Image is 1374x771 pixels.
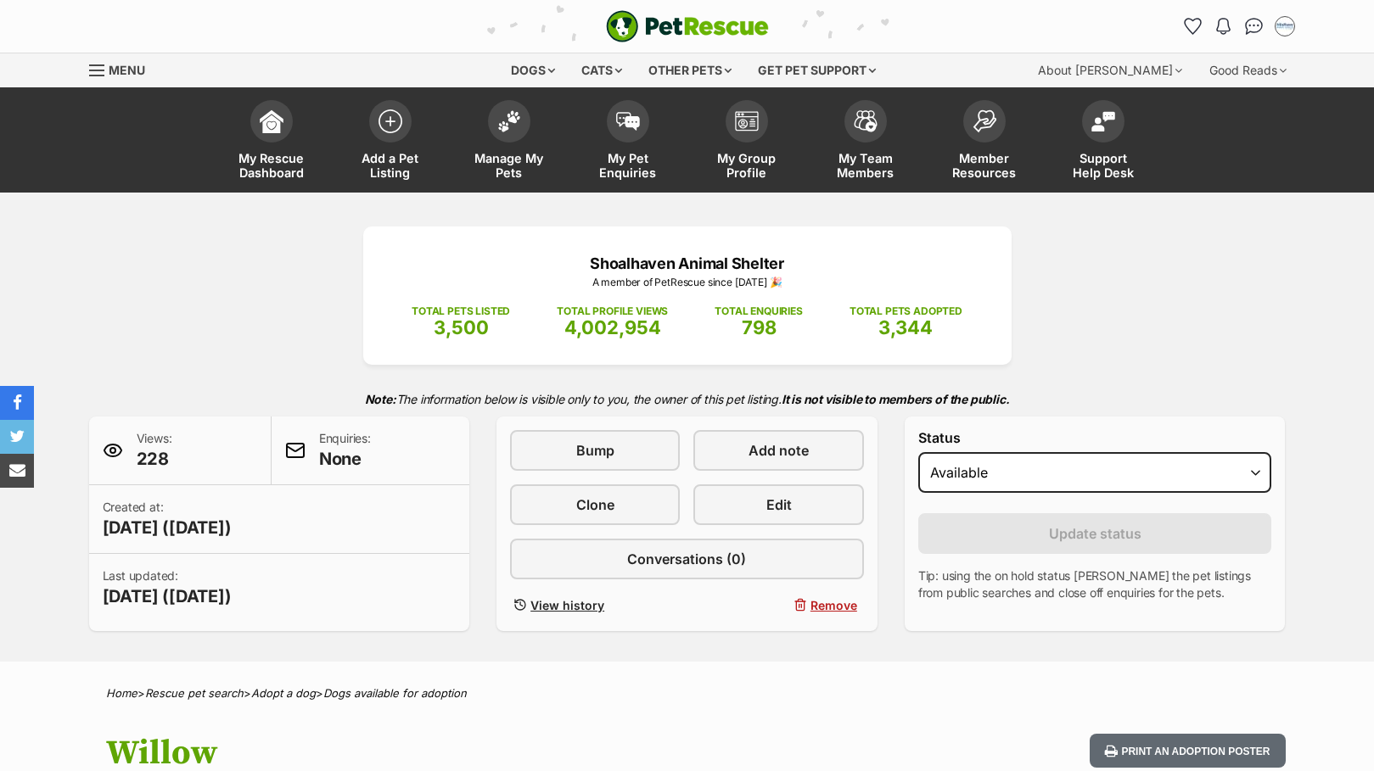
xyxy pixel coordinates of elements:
[89,382,1286,416] p: The information below is visible only to you, the owner of this pet listing.
[1026,53,1194,87] div: About [PERSON_NAME]
[137,430,172,471] p: Views:
[103,499,232,539] p: Created at:
[1245,18,1263,35] img: chat-41dd97257d64d25036548639549fe6c8038ab92f7586957e7f3b1b290dea8141.svg
[576,440,614,461] span: Bump
[973,109,996,132] img: member-resources-icon-8e73f808a243e03378d46382f2149f9095a855e16c252ad45f914b54edf8863c.svg
[854,110,878,132] img: team-members-icon-5396bd8760b3fe7c0b43da4ab00e1e3bb1a5d9ba89233759b79545d2d3fc5d0d.svg
[1180,13,1298,40] ul: Account quick links
[746,53,888,87] div: Get pet support
[627,549,746,569] span: Conversations (0)
[510,539,864,579] a: Conversations (0)
[1090,734,1285,768] button: Print an adoption poster
[590,151,666,180] span: My Pet Enquiries
[606,10,769,42] img: logo-e224e6f780fb5917bec1dbf3a21bbac754714ae5b6737aabdf751b685950b380.svg
[1180,13,1207,40] a: Favourites
[766,494,792,515] span: Edit
[946,151,1023,180] span: Member Resources
[1271,13,1298,40] button: My account
[564,316,661,338] span: 4,002,954
[616,112,640,131] img: pet-enquiries-icon-7e3ad2cf08bfb03b45e93fb7055b45f3efa6380592205ae92323e6603595dc1f.svg
[1241,13,1268,40] a: Conversations
[1065,151,1141,180] span: Support Help Desk
[323,686,467,700] a: Dogs available for adoption
[389,252,986,275] p: Shoalhaven Animal Shelter
[379,109,402,133] img: add-pet-listing-icon-0afa8454b4691262ce3f59096e99ab1cd57d4a30225e0717b998d2c9b9846f56.svg
[1197,53,1298,87] div: Good Reads
[1091,111,1115,131] img: help-desk-icon-fdf02630f3aa405de69fd3d07c3f3aa587a6932b1a1747fa1d2bba05be0121f9.svg
[569,92,687,193] a: My Pet Enquiries
[810,596,857,614] span: Remove
[471,151,547,180] span: Manage My Pets
[749,440,809,461] span: Add note
[497,110,521,132] img: manage-my-pets-icon-02211641906a0b7f246fdf0571729dbe1e7629f14944591b6c1af311fb30b64b.svg
[1216,18,1230,35] img: notifications-46538b983faf8c2785f20acdc204bb7945ddae34d4c08c2a6579f10ce5e182be.svg
[137,447,172,471] span: 228
[530,596,604,614] span: View history
[510,484,680,525] a: Clone
[103,567,232,608] p: Last updated:
[510,430,680,471] a: Bump
[365,392,396,406] strong: Note:
[510,593,680,617] a: View history
[1276,18,1293,35] img: Jodie Parnell profile pic
[499,53,567,87] div: Dogs
[331,92,450,193] a: Add a Pet Listing
[450,92,569,193] a: Manage My Pets
[103,584,232,608] span: [DATE] ([DATE])
[109,63,145,77] span: Menu
[827,151,904,180] span: My Team Members
[352,151,429,180] span: Add a Pet Listing
[64,687,1311,700] div: > > >
[251,686,316,700] a: Adopt a dog
[576,494,614,515] span: Clone
[715,304,802,319] p: TOTAL ENQUIRIES
[918,513,1272,554] button: Update status
[925,92,1044,193] a: Member Resources
[806,92,925,193] a: My Team Members
[389,275,986,290] p: A member of PetRescue since [DATE] 🎉
[782,392,1010,406] strong: It is not visible to members of the public.
[850,304,962,319] p: TOTAL PETS ADOPTED
[693,593,863,617] button: Remove
[233,151,310,180] span: My Rescue Dashboard
[569,53,634,87] div: Cats
[260,109,283,133] img: dashboard-icon-eb2f2d2d3e046f16d808141f083e7271f6b2e854fb5c12c21221c1fb7104beca.svg
[918,430,1272,445] label: Status
[606,10,769,42] a: PetRescue
[735,111,759,131] img: group-profile-icon-3fa3cf56718a62981997c0bc7e787c4b2cf8bcc04b72c1350f741eb67cf2f40e.svg
[319,430,371,471] p: Enquiries:
[434,316,489,338] span: 3,500
[103,516,232,539] span: [DATE] ([DATE])
[106,686,137,700] a: Home
[693,484,863,525] a: Edit
[145,686,244,700] a: Rescue pet search
[918,567,1272,601] p: Tip: using the on hold status [PERSON_NAME] the pet listings from public searches and close off e...
[89,53,157,84] a: Menu
[878,316,933,338] span: 3,344
[687,92,806,193] a: My Group Profile
[1044,92,1163,193] a: Support Help Desk
[212,92,331,193] a: My Rescue Dashboard
[557,304,668,319] p: TOTAL PROFILE VIEWS
[412,304,510,319] p: TOTAL PETS LISTED
[742,316,777,338] span: 798
[319,447,371,471] span: None
[693,430,863,471] a: Add note
[637,53,743,87] div: Other pets
[1049,523,1141,544] span: Update status
[709,151,785,180] span: My Group Profile
[1210,13,1237,40] button: Notifications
